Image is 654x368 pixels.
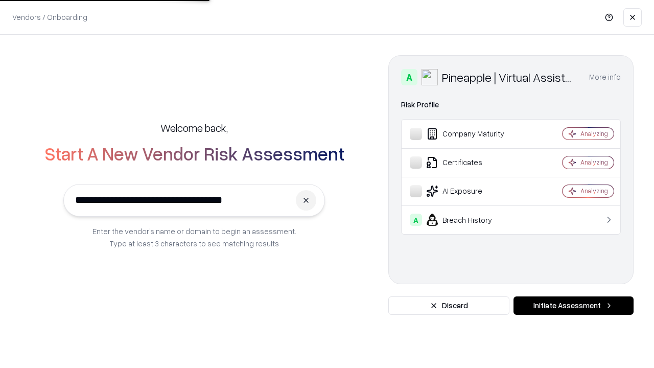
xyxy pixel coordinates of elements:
[12,12,87,22] p: Vendors / Onboarding
[589,68,621,86] button: More info
[410,185,532,197] div: AI Exposure
[422,69,438,85] img: Pineapple | Virtual Assistant Agency
[410,214,532,226] div: Breach History
[580,129,608,138] div: Analyzing
[160,121,228,135] h5: Welcome back,
[442,69,577,85] div: Pineapple | Virtual Assistant Agency
[92,225,296,249] p: Enter the vendor’s name or domain to begin an assessment. Type at least 3 characters to see match...
[410,128,532,140] div: Company Maturity
[580,187,608,195] div: Analyzing
[410,156,532,169] div: Certificates
[401,69,417,85] div: A
[388,296,509,315] button: Discard
[401,99,621,111] div: Risk Profile
[44,143,344,164] h2: Start A New Vendor Risk Assessment
[580,158,608,167] div: Analyzing
[410,214,422,226] div: A
[513,296,634,315] button: Initiate Assessment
